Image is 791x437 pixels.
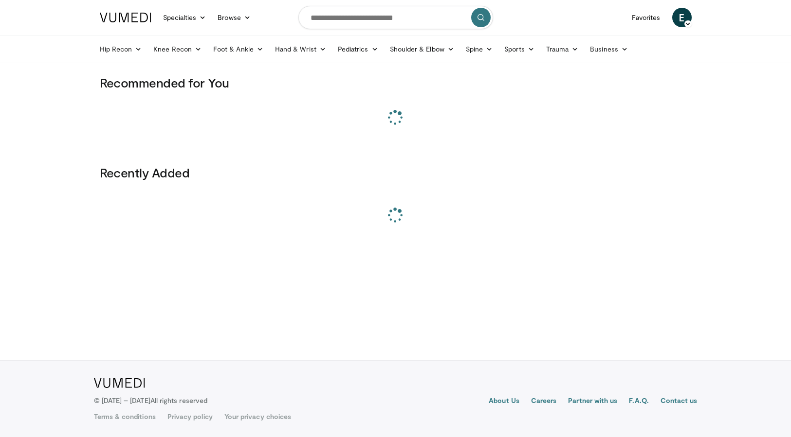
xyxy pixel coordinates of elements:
span: All rights reserved [150,396,207,404]
a: Contact us [661,396,698,407]
p: © [DATE] – [DATE] [94,396,208,405]
a: Business [584,39,634,59]
input: Search topics, interventions [298,6,493,29]
a: Shoulder & Elbow [384,39,460,59]
a: Spine [460,39,498,59]
a: Hip Recon [94,39,148,59]
a: Browse [212,8,257,27]
a: F.A.Q. [629,396,648,407]
img: VuMedi Logo [94,378,145,388]
a: Trauma [540,39,585,59]
a: Favorites [626,8,666,27]
a: Partner with us [568,396,617,407]
h3: Recommended for You [100,75,692,90]
a: Pediatrics [332,39,384,59]
a: About Us [489,396,519,407]
a: Privacy policy [167,412,213,421]
a: Terms & conditions [94,412,156,421]
a: Knee Recon [147,39,207,59]
a: E [672,8,692,27]
a: Foot & Ankle [207,39,269,59]
a: Careers [531,396,557,407]
img: VuMedi Logo [100,13,151,22]
h3: Recently Added [100,165,692,180]
a: Your privacy choices [224,412,291,421]
a: Specialties [157,8,212,27]
a: Hand & Wrist [269,39,332,59]
a: Sports [498,39,540,59]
